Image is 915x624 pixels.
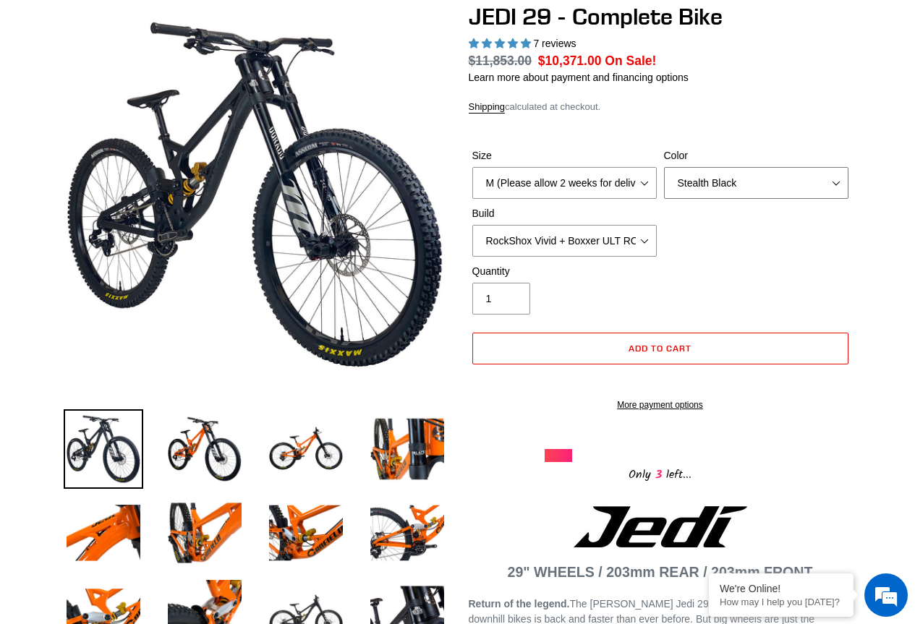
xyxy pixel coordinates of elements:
[469,598,570,610] strong: Return of the legend.
[7,395,276,445] textarea: Type your message and hit 'Enter'
[472,398,848,411] a: More payment options
[367,409,447,489] img: Load image into Gallery viewer, JEDI 29 - Complete Bike
[651,466,666,484] span: 3
[97,81,265,100] div: Chat with us now
[469,72,689,83] a: Learn more about payment and financing options
[629,343,691,354] span: Add to cart
[472,148,657,163] label: Size
[472,264,657,279] label: Quantity
[84,182,200,328] span: We're online!
[16,80,38,101] div: Navigation go back
[469,38,534,49] span: 5.00 stars
[237,7,272,42] div: Minimize live chat window
[545,462,776,484] div: Only left...
[64,493,143,573] img: Load image into Gallery viewer, JEDI 29 - Complete Bike
[720,597,843,607] p: How may I help you today?
[165,493,244,573] img: Load image into Gallery viewer, JEDI 29 - Complete Bike
[538,54,602,68] span: $10,371.00
[574,506,747,547] img: Jedi Logo
[664,148,848,163] label: Color
[266,493,346,573] img: Load image into Gallery viewer, JEDI 29 - Complete Bike
[469,3,852,30] h1: JEDI 29 - Complete Bike
[469,54,532,68] s: $11,853.00
[720,583,843,594] div: We're Online!
[472,206,657,221] label: Build
[64,409,143,489] img: Load image into Gallery viewer, JEDI 29 - Complete Bike
[469,101,506,114] a: Shipping
[533,38,576,49] span: 7 reviews
[469,100,852,114] div: calculated at checkout.
[508,564,813,580] strong: 29" WHEELS / 203mm REAR / 203mm FRONT
[605,51,656,70] span: On Sale!
[46,72,82,108] img: d_696896380_company_1647369064580_696896380
[367,493,447,573] img: Load image into Gallery viewer, JEDI 29 - Complete Bike
[165,409,244,489] img: Load image into Gallery viewer, JEDI 29 - Complete Bike
[266,409,346,489] img: Load image into Gallery viewer, JEDI 29 - Complete Bike
[472,333,848,364] button: Add to cart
